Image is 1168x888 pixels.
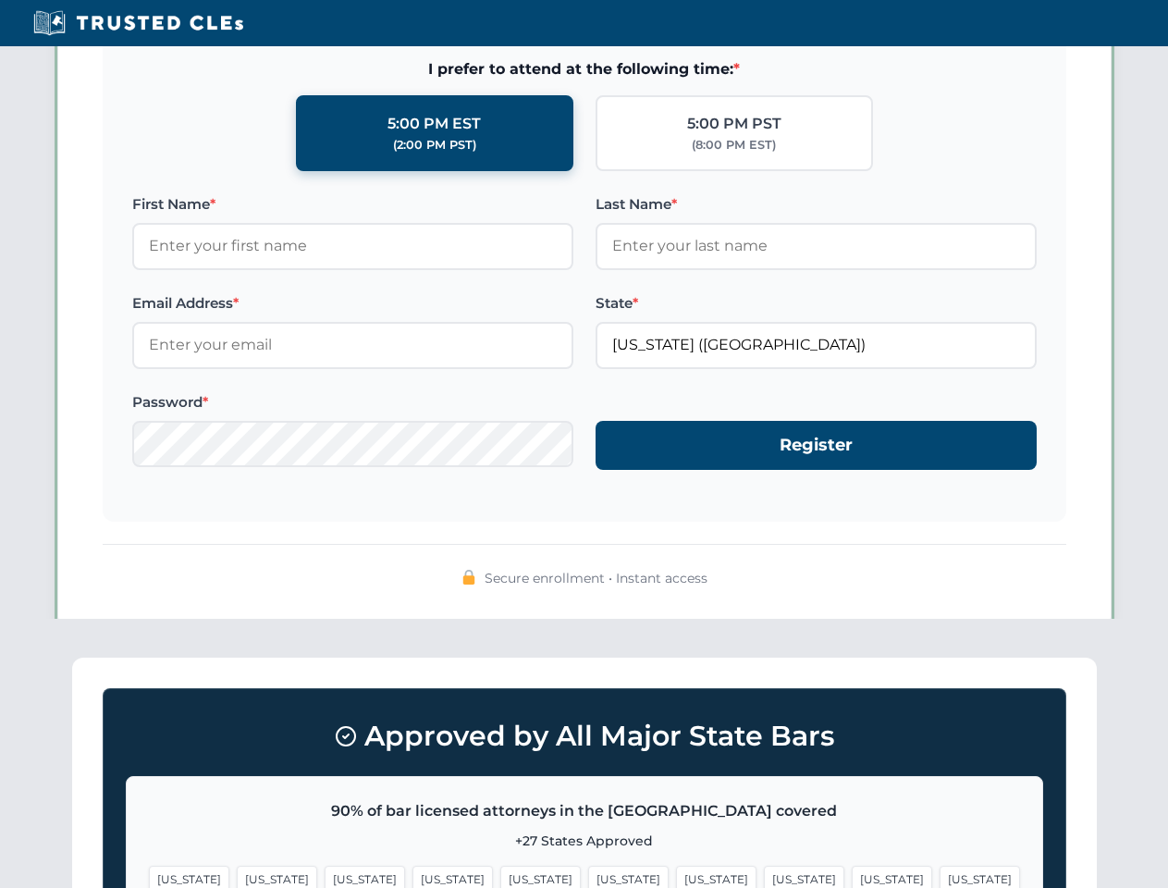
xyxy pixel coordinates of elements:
[393,136,476,154] div: (2:00 PM PST)
[132,223,573,269] input: Enter your first name
[132,391,573,413] label: Password
[596,193,1037,216] label: Last Name
[132,193,573,216] label: First Name
[596,292,1037,314] label: State
[126,711,1043,761] h3: Approved by All Major State Bars
[132,292,573,314] label: Email Address
[687,112,781,136] div: 5:00 PM PST
[596,421,1037,470] button: Register
[132,322,573,368] input: Enter your email
[149,799,1020,823] p: 90% of bar licensed attorneys in the [GEOGRAPHIC_DATA] covered
[149,831,1020,851] p: +27 States Approved
[692,136,776,154] div: (8:00 PM EST)
[596,223,1037,269] input: Enter your last name
[596,322,1037,368] input: Florida (FL)
[387,112,481,136] div: 5:00 PM EST
[132,57,1037,81] span: I prefer to attend at the following time:
[28,9,249,37] img: Trusted CLEs
[485,568,707,588] span: Secure enrollment • Instant access
[461,570,476,585] img: 🔒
